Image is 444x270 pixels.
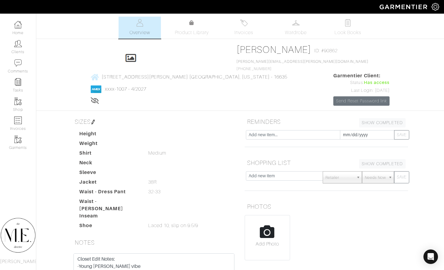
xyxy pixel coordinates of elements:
span: Invoices [234,29,253,36]
a: Invoices [223,17,265,39]
img: garmentier-logo-header-white-b43fb05a5012e4ada735d5af1a66efaba907eab6374d6393d1fbf88cb4ef424d.png [377,2,432,12]
span: Overview [129,29,150,36]
span: 32-33 [148,188,161,195]
div: Last Login: [DATE] [333,87,390,94]
a: Wardrobe [275,17,317,39]
div: Status: [333,79,390,86]
span: Retailer [325,172,354,184]
a: [PERSON_NAME] [237,44,311,55]
a: [STREET_ADDRESS][PERSON_NAME] [GEOGRAPHIC_DATA], [US_STATE] - 16635 [91,73,287,81]
dt: Shirt [75,149,144,159]
span: Has access [364,79,390,86]
a: Overview [119,17,161,39]
a: Product Library [171,19,213,36]
span: 38R [148,178,157,186]
h5: SHOPPING LIST [245,157,408,169]
span: Laced 10, slip on 9.5/9 [148,222,198,229]
img: gear-icon-white-bd11855cb880d31180b6d7d6211b90ccbf57a29d726f0c71d8c61bd08dd39cc2.png [432,3,439,11]
span: Needs Now [365,172,386,184]
h5: SIZES [72,116,236,128]
span: Garmentier Client: [333,72,390,79]
button: SAVE [394,130,409,140]
span: Medium [148,149,166,157]
img: comment-icon-a0a6a9ef722e966f86d9cbdc48e553b5cf19dbc54f86b18d962a5391bc8f6eb6.png [14,59,22,67]
span: [PHONE_NUMBER] [237,59,368,71]
a: [PERSON_NAME][EMAIL_ADDRESS][PERSON_NAME][DOMAIN_NAME] [237,59,368,64]
img: american_express-1200034d2e149cdf2cc7894a33a747db654cf6f8355cb502592f1d228b2ac700.png [91,85,101,93]
img: clients-icon-6bae9207a08558b7cb47a8932f037763ab4055f8c8b6bfacd5dc20c3e0201464.png [14,40,22,47]
img: garments-icon-b7da505a4dc4fd61783c78ac3ca0ef83fa9d6f193b1c9dc38574b1d14d53ca28.png [14,136,22,143]
button: SAVE [394,171,409,183]
a: Send Reset Password link [333,96,390,106]
img: basicinfo-40fd8af6dae0f16599ec9e87c0ef1c0a1fdea2edbe929e3d69a839185d80c458.svg [136,19,144,27]
dt: Shoe [75,222,144,232]
img: todo-9ac3debb85659649dc8f770b8b6100bb5dab4b48dedcbae339e5042a72dfd3cc.svg [344,19,352,27]
span: ID: #90862 [314,47,338,54]
img: wardrobe-487a4870c1b7c33e795ec22d11cfc2ed9d08956e64fb3008fe2437562e282088.svg [292,19,300,27]
span: [STREET_ADDRESS][PERSON_NAME] [GEOGRAPHIC_DATA], [US_STATE] - 16635 [102,74,287,80]
dt: Sleeve [75,169,144,178]
dt: Height [75,130,144,140]
dt: Weight [75,140,144,149]
h5: NOTES [72,236,236,249]
input: Add new item... [246,130,340,140]
dt: Jacket [75,178,144,188]
a: Look Books [327,17,369,39]
span: Look Books [335,29,361,36]
img: orders-icon-0abe47150d42831381b5fb84f609e132dff9fe21cb692f30cb5eec754e2cba89.png [14,117,22,124]
h5: PHOTOS [245,201,408,213]
input: Add new item [246,171,323,181]
dt: Waist - Dress Pant [75,188,144,198]
dt: Inseam [75,212,144,222]
img: pen-cf24a1663064a2ec1b9c1bd2387e9de7a2fa800b781884d57f21acf72779bad2.png [91,120,96,124]
img: orders-27d20c2124de7fd6de4e0e44c1d41de31381a507db9b33961299e4e07d508b8c.svg [240,19,248,27]
img: reminder-icon-8004d30b9f0a5d33ae49ab947aed9ed385cf756f9e5892f1edd6e32f2345188e.png [14,78,22,86]
a: SHOW COMPLETED [359,159,406,169]
a: SHOW COMPLETED [359,118,406,127]
dt: Waist - [PERSON_NAME] [75,198,144,212]
span: Wardrobe [285,29,307,36]
div: Open Intercom Messenger [423,249,438,264]
h5: REMINDERS [245,116,408,128]
img: garments-icon-b7da505a4dc4fd61783c78ac3ca0ef83fa9d6f193b1c9dc38574b1d14d53ca28.png [14,98,22,105]
dt: Neck [75,159,144,169]
span: Product Library [175,29,209,36]
img: dashboard-icon-dbcd8f5a0b271acd01030246c82b418ddd0df26cd7fceb0bd07c9910d44c42f6.png [14,21,22,28]
a: xxxx-1007 - 4/2027 [105,86,146,92]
